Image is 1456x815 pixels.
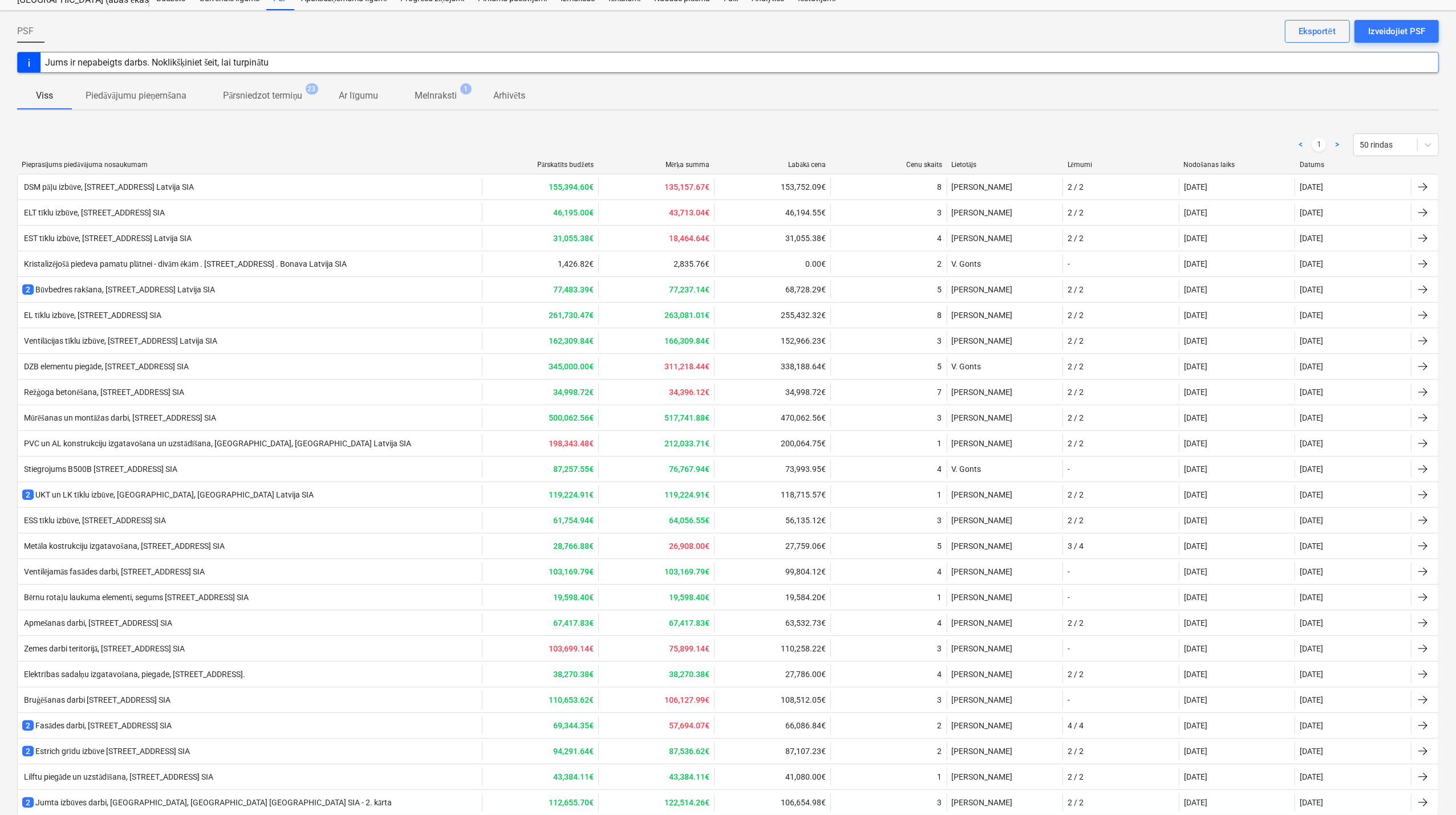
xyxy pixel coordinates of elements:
div: 27,786.00€ [714,665,830,683]
div: [PERSON_NAME] [947,383,1063,401]
div: [PERSON_NAME] [947,203,1063,222]
b: 166,309.84€ [664,336,709,345]
b: 87,257.55€ [553,464,594,474]
div: 153,752.09€ [714,178,830,196]
div: UKT un LK tīklu izbūve, [GEOGRAPHIC_DATA], [GEOGRAPHIC_DATA] Latvija SIA [22,489,314,500]
div: Pārskatīts budžets [486,161,594,169]
div: - [1068,567,1070,576]
b: 311,218.44€ [664,362,709,371]
div: Apmešanas darbi, [STREET_ADDRESS] SIA [22,618,172,628]
div: 2 / 2 [1068,516,1084,525]
div: [PERSON_NAME] [947,280,1063,299]
div: Režģoga betonēšana, [STREET_ADDRESS] SIA [22,388,184,397]
div: 2 / 2 [1068,234,1084,243]
div: Labākā cena [719,161,826,169]
span: 2 [22,797,34,808]
div: Eksportēt [1299,24,1336,39]
div: - [1068,644,1070,653]
div: 5 [938,541,942,551]
div: 4 [938,618,942,627]
div: V. Gonts [947,255,1063,273]
div: 2 / 2 [1068,618,1084,627]
div: [DATE] [1184,798,1207,807]
div: Mūrēšanas un montāžas darbi, [STREET_ADDRESS] SIA [22,413,216,423]
div: [DATE] [1300,798,1323,807]
div: [DATE] [1300,362,1323,371]
div: Kristalizējošā piedeva pamatu plātnei - divām ēkām . [STREET_ADDRESS] . Bonava Latvija SIA [22,259,347,269]
div: [DATE] [1184,670,1207,679]
div: 2 / 2 [1068,670,1084,679]
div: [DATE] [1184,208,1207,217]
div: Lilftu piegāde un uzstādīšana, [STREET_ADDRESS] SIA [22,772,213,782]
b: 103,169.79€ [664,567,709,576]
div: Datums [1300,161,1407,169]
b: 77,483.39€ [553,285,594,294]
div: 2 / 2 [1068,388,1084,397]
div: [DATE] [1300,182,1323,191]
div: [DATE] [1300,747,1323,756]
div: PVC un AL konstrukciju izgatavošana un uzstādīšana, [GEOGRAPHIC_DATA], [GEOGRAPHIC_DATA] Latvija SIA [22,439,411,449]
div: 3 [938,208,942,217]
b: 94,291.64€ [553,747,594,756]
span: 2 [22,490,34,500]
div: Jumta izbūves darbi, [GEOGRAPHIC_DATA], [GEOGRAPHIC_DATA] [GEOGRAPHIC_DATA] SIA - 2. kārta [22,797,392,808]
div: [PERSON_NAME] [947,742,1063,760]
div: 1 [938,593,942,602]
div: 2 / 2 [1068,362,1084,371]
b: 119,224.91€ [549,490,594,499]
div: 56,135.12€ [714,511,830,529]
b: 103,169.79€ [549,567,594,576]
div: Lietotājs [951,161,1058,169]
div: 4 [938,234,942,243]
b: 119,224.91€ [664,490,709,499]
b: 263,081.01€ [664,311,709,320]
div: [DATE] [1184,644,1207,653]
div: Ventilācijas tīklu izbūve, [STREET_ADDRESS] Latvija SIA [22,336,217,346]
div: Cenu skaits [835,161,942,169]
div: [PERSON_NAME] [947,665,1063,683]
b: 34,998.72€ [553,388,594,397]
div: 1 [938,772,942,781]
div: 2,835.76€ [598,255,715,273]
div: Pieprasījums piedāvājuma nosaukumam [22,161,477,169]
b: 34,396.12€ [669,388,709,397]
b: 77,237.14€ [669,285,709,294]
div: [DATE] [1184,336,1207,345]
div: [DATE] [1184,747,1207,756]
div: 3 [938,336,942,345]
b: 64,056.55€ [669,516,709,525]
div: 2 / 2 [1068,182,1084,191]
div: 2 / 2 [1068,413,1084,422]
div: Būvbedres rakšana, [STREET_ADDRESS] Latvija SIA [22,284,215,295]
b: 67,417.83€ [669,618,709,627]
div: 34,998.72€ [714,383,830,401]
div: [DATE] [1184,234,1207,243]
div: [DATE] [1184,721,1207,730]
div: EL tīklu izbūve, [STREET_ADDRESS] SIA [22,311,161,320]
b: 43,384.11€ [553,772,594,781]
span: 23 [306,83,318,95]
div: [DATE] [1184,362,1207,371]
div: [DATE] [1300,413,1323,422]
b: 500,062.56€ [549,413,594,422]
div: Estrich grīdu izbūve [STREET_ADDRESS] SIA [22,745,190,757]
div: [DATE] [1184,182,1207,191]
div: [DATE] [1300,593,1323,602]
div: [DATE] [1184,311,1207,320]
div: Jums ir nepabeigts darbs. Noklikšķiniet šeit, lai turpinātu [45,57,269,68]
div: 2 / 2 [1068,798,1084,807]
div: [DATE] [1184,593,1207,602]
b: 28,766.88€ [553,541,594,551]
div: 2 / 2 [1068,747,1084,756]
div: Fasādes darbi, [STREET_ADDRESS] SIA [22,720,172,731]
b: 261,730.47€ [549,311,594,320]
div: [DATE] [1300,644,1323,653]
div: [DATE] [1184,695,1207,704]
b: 69,344.35€ [553,721,594,730]
div: 63,532.73€ [714,614,830,632]
div: 3 [938,798,942,807]
div: Metāla kostrukciju izgatavošana, [STREET_ADDRESS] SIA [22,541,225,551]
div: [DATE] [1300,285,1323,294]
div: [DATE] [1184,772,1207,781]
b: 19,598.40€ [669,593,709,602]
